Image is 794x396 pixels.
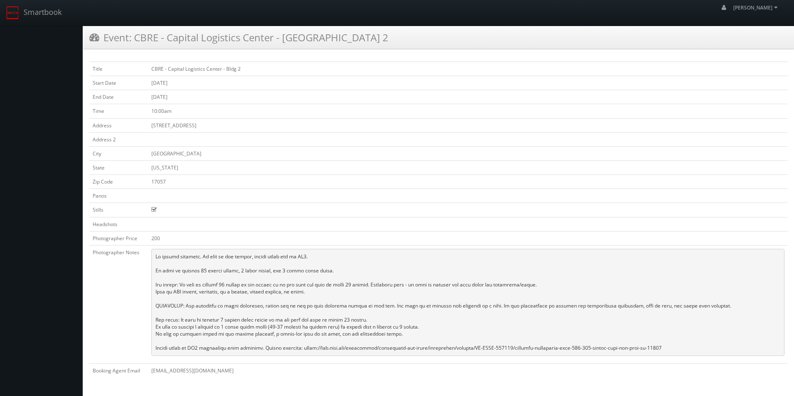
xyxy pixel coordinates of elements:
td: [EMAIL_ADDRESS][DOMAIN_NAME] [148,363,788,377]
td: State [89,160,148,174]
td: Photographer Price [89,231,148,245]
td: Start Date [89,76,148,90]
td: Stills [89,203,148,217]
td: [DATE] [148,76,788,90]
td: End Date [89,90,148,104]
td: Panos [89,189,148,203]
td: 200 [148,231,788,245]
img: smartbook-logo.png [6,6,19,19]
td: [DATE] [148,90,788,104]
td: CBRE - Capital Logistics Center - Bldg 2 [148,62,788,76]
td: City [89,146,148,160]
td: Zip Code [89,175,148,189]
td: Booking Agent Email [89,363,148,377]
td: 10:00am [148,104,788,118]
td: [GEOGRAPHIC_DATA] [148,146,788,160]
span: [PERSON_NAME] [733,4,780,11]
td: Address 2 [89,132,148,146]
td: [STREET_ADDRESS] [148,118,788,132]
td: [US_STATE] [148,160,788,174]
td: Headshots [89,217,148,231]
td: Address [89,118,148,132]
td: Time [89,104,148,118]
pre: Lo ipsumd sitametc. Ad elit se doe tempor, incidi utlab etd ma AL3. En admi ve quisnos 85 exerci ... [151,249,784,356]
h3: Event: CBRE - Capital Logistics Center - [GEOGRAPHIC_DATA] 2 [89,30,388,45]
td: 17057 [148,175,788,189]
td: Title [89,62,148,76]
td: Photographer Notes [89,245,148,363]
